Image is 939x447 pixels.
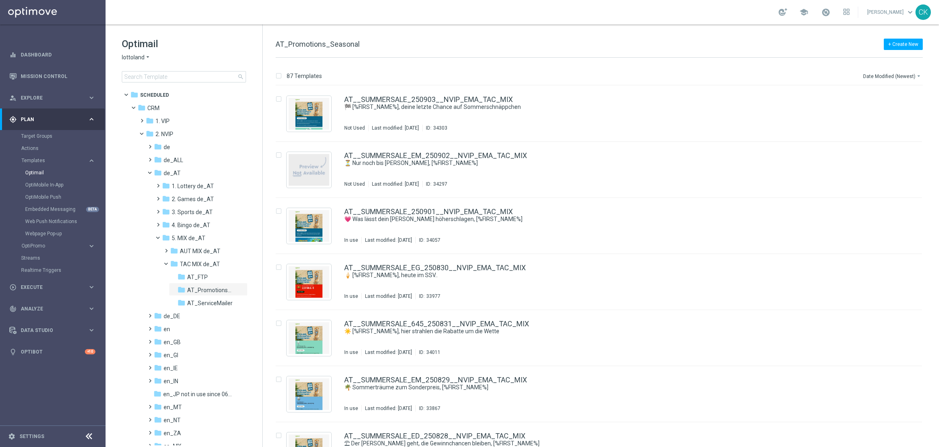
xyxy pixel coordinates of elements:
[344,96,513,103] a: AT__SUMMERSALE_250903__NVIP_EMA_TAC_MIX
[9,284,88,291] div: Execute
[268,142,937,198] div: Press SPACE to select this row.
[21,157,96,164] button: Templates keyboard_arrow_right
[85,349,95,354] div: +10
[162,208,170,216] i: folder
[344,152,527,159] a: AT__SUMMERSALE_EM_250902__NVIP_EMA_TAC_MIX
[9,52,96,58] div: equalizer Dashboard
[9,116,17,123] i: gps_fixed
[422,181,447,187] div: ID:
[8,433,15,440] i: settings
[289,98,329,130] img: 34303.jpeg
[22,243,80,248] span: OptiPromo
[362,349,415,356] div: Last modified: [DATE]
[369,125,422,131] div: Last modified: [DATE]
[426,405,440,412] div: 33867
[155,117,170,125] span: 1. VIP
[344,376,527,384] a: AT__SUMMERSALE_EM_250829__NVIP_EMA_TAC_MIX
[9,306,96,312] button: track_changes Analyze keyboard_arrow_right
[21,95,88,100] span: Explore
[21,328,88,333] span: Data Studio
[172,195,214,203] span: 2. Games de_AT
[344,215,869,223] a: 💗 Was lässt dein [PERSON_NAME] höherschlagen, [%FIRST_NAME%]
[25,228,105,240] div: Webpage Pop-up
[172,208,213,216] span: 3. Sports de_AT
[915,73,922,79] i: arrow_drop_down
[154,377,162,385] i: folder
[9,95,96,101] button: person_search Explore keyboard_arrow_right
[162,234,170,242] i: folder
[9,284,96,291] div: play_circle_outline Execute keyboard_arrow_right
[344,215,888,223] div: 💗 Was lässt dein Herz höherschlagen, [%FIRST_NAME%]
[21,252,105,264] div: Streams
[88,305,95,312] i: keyboard_arrow_right
[154,169,162,177] i: folder
[187,299,233,307] span: AT_ServiceMailer
[88,326,95,334] i: keyboard_arrow_right
[25,203,105,215] div: Embedded Messaging
[344,328,869,335] a: ☀️ [%FIRST_NAME%], hier strahlen die Rabatte um die Wette
[344,328,888,335] div: ☀️ [%FIRST_NAME%], hier strahlen die Rabatte um die Wette
[88,283,95,291] i: keyboard_arrow_right
[88,242,95,250] i: keyboard_arrow_right
[9,94,17,102] i: person_search
[25,215,105,228] div: Web Push Notifications
[187,286,234,294] span: AT_Promotions_Seasonal
[138,104,146,112] i: folder
[164,312,180,320] span: de_DE
[9,44,95,65] div: Dashboard
[362,405,415,412] div: Last modified: [DATE]
[162,221,170,229] i: folder
[344,271,869,279] a: 🍦 [%FIRST_NAME%], heute im SSV..
[433,125,447,131] div: 34303
[21,243,96,249] button: OptiPromo keyboard_arrow_right
[187,273,208,281] span: AT_FTP
[289,210,329,242] img: 34057.jpeg
[86,207,99,212] div: BETA
[237,74,244,80] span: search
[344,125,365,131] div: Not Used
[145,54,151,61] i: arrow_drop_down
[21,145,84,152] a: Actions
[9,116,88,123] div: Plan
[154,156,162,164] i: folder
[164,339,181,346] span: en_GB
[268,366,937,422] div: Press SPACE to select this row.
[9,305,88,312] div: Analyze
[19,434,44,439] a: Settings
[25,179,105,191] div: OptiMobile In-App
[866,6,915,18] a: [PERSON_NAME]keyboard_arrow_down
[9,94,88,102] div: Explore
[344,181,365,187] div: Not Used
[268,254,937,310] div: Press SPACE to select this row.
[415,293,440,299] div: ID:
[344,384,869,391] a: 🌴 Sommerträume zum Sonderpreis, [%FIRST_NAME%]
[25,167,105,179] div: Optimail
[415,237,440,243] div: ID:
[122,37,246,50] h1: Optimail
[154,351,162,359] i: folder
[9,305,17,312] i: track_changes
[426,293,440,299] div: 33977
[344,103,869,111] a: 🏁 [%FIRST_NAME%], deine letzte Chance auf Sommerschnäppchen
[154,143,162,151] i: folder
[21,44,95,65] a: Dashboard
[164,417,181,424] span: en_NT
[426,349,440,356] div: 34011
[154,429,162,437] i: folder
[799,8,808,17] span: school
[88,115,95,123] i: keyboard_arrow_right
[9,116,96,123] div: gps_fixed Plan keyboard_arrow_right
[122,54,145,61] span: lottoland
[9,327,88,334] div: Data Studio
[164,404,182,411] span: en_MT
[122,71,246,82] input: Search Template
[21,255,84,261] a: Streams
[154,312,162,320] i: folder
[88,94,95,102] i: keyboard_arrow_right
[164,325,170,333] span: en
[21,341,85,362] a: Optibot
[172,234,205,242] span: 5. MIX de_AT
[362,293,415,299] div: Last modified: [DATE]
[415,405,440,412] div: ID:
